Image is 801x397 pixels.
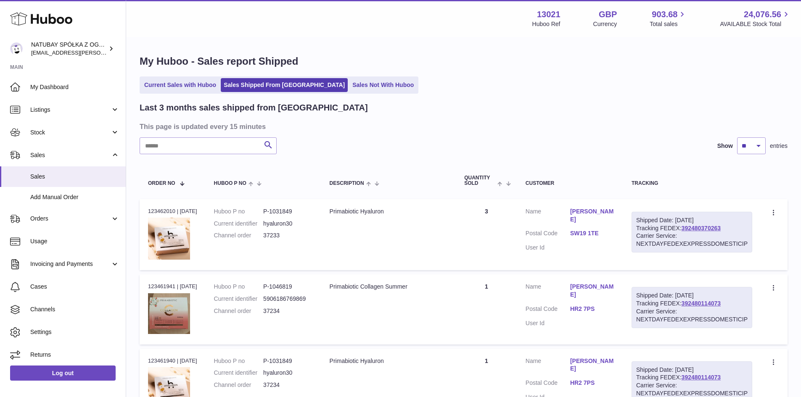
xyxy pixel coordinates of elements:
[30,237,119,245] span: Usage
[570,229,615,237] a: SW19 1TE
[599,9,617,20] strong: GBP
[148,181,175,186] span: Order No
[263,357,313,365] dd: P-1031849
[526,379,570,389] dt: Postal Code
[570,208,615,223] a: [PERSON_NAME]
[636,366,748,374] div: Shipped Date: [DATE]
[214,220,264,228] dt: Current identifier
[30,129,111,137] span: Stock
[221,78,348,92] a: Sales Shipped From [GEOGRAPHIC_DATA]
[140,122,785,131] h3: This page is updated every 15 minutes
[537,9,560,20] strong: 13021
[636,308,748,323] div: Carrier Service: NEXTDAYFEDEXEXPRESSDOMESTICIP
[263,295,313,303] dd: 5906186769869
[30,328,119,336] span: Settings
[148,218,190,260] img: 130211740407413.jpg
[30,83,119,91] span: My Dashboard
[456,274,517,344] td: 1
[263,369,313,377] dd: hyaluron30
[30,215,111,223] span: Orders
[720,20,791,28] span: AVAILABLE Stock Total
[214,181,246,186] span: Huboo P no
[214,369,264,377] dt: Current identifier
[148,208,197,215] div: 123462010 | [DATE]
[263,220,313,228] dd: hyaluron30
[148,357,197,365] div: 123461940 | [DATE]
[526,181,615,186] div: Customer
[214,208,264,216] dt: Huboo P no
[330,208,448,216] div: Primabiotic Hyaluron
[526,357,570,375] dt: Name
[30,106,111,114] span: Listings
[632,287,752,328] div: Tracking FEDEX:
[30,193,119,201] span: Add Manual Order
[10,365,116,381] a: Log out
[717,142,733,150] label: Show
[30,151,111,159] span: Sales
[141,78,219,92] a: Current Sales with Huboo
[770,142,788,150] span: entries
[263,283,313,291] dd: P-1046819
[464,175,495,186] span: Quantity Sold
[349,78,417,92] a: Sales Not With Huboo
[148,283,197,290] div: 123461941 | [DATE]
[593,20,617,28] div: Currency
[10,42,23,55] img: kacper.antkowski@natubay.pl
[526,244,570,252] dt: User Id
[31,49,169,56] span: [EMAIL_ADDRESS][PERSON_NAME][DOMAIN_NAME]
[140,102,368,113] h2: Last 3 months sales shipped from [GEOGRAPHIC_DATA]
[682,225,721,231] a: 392480370263
[263,231,313,239] dd: 37233
[526,229,570,239] dt: Postal Code
[526,305,570,315] dt: Postal Code
[214,381,264,389] dt: Channel order
[214,283,264,291] dt: Huboo P no
[652,9,677,20] span: 903.68
[148,293,190,334] img: 1749020843.jpg
[30,260,111,268] span: Invoicing and Payments
[263,307,313,315] dd: 37234
[744,9,781,20] span: 24,076.56
[330,181,364,186] span: Description
[636,232,748,248] div: Carrier Service: NEXTDAYFEDEXEXPRESSDOMESTICIP
[30,283,119,291] span: Cases
[570,305,615,313] a: HR2 7PS
[650,20,687,28] span: Total sales
[682,300,721,307] a: 392480114073
[263,208,313,216] dd: P-1031849
[30,351,119,359] span: Returns
[720,9,791,28] a: 24,076.56 AVAILABLE Stock Total
[30,305,119,313] span: Channels
[526,319,570,327] dt: User Id
[526,208,570,226] dt: Name
[214,357,264,365] dt: Huboo P no
[682,374,721,381] a: 392480114073
[570,379,615,387] a: HR2 7PS
[632,212,752,253] div: Tracking FEDEX:
[31,41,107,57] div: NATUBAY SPÓŁKA Z OGRANICZONĄ ODPOWIEDZIALNOŚCIĄ
[214,295,264,303] dt: Current identifier
[526,283,570,301] dt: Name
[330,283,448,291] div: Primabiotic Collagen Summer
[330,357,448,365] div: Primabiotic Hyaluron
[636,292,748,300] div: Shipped Date: [DATE]
[570,283,615,299] a: [PERSON_NAME]
[636,216,748,224] div: Shipped Date: [DATE]
[263,381,313,389] dd: 37234
[214,231,264,239] dt: Channel order
[632,181,752,186] div: Tracking
[30,173,119,181] span: Sales
[140,55,788,68] h1: My Huboo - Sales report Shipped
[570,357,615,373] a: [PERSON_NAME]
[650,9,687,28] a: 903.68 Total sales
[214,307,264,315] dt: Channel order
[532,20,560,28] div: Huboo Ref
[456,199,517,270] td: 3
